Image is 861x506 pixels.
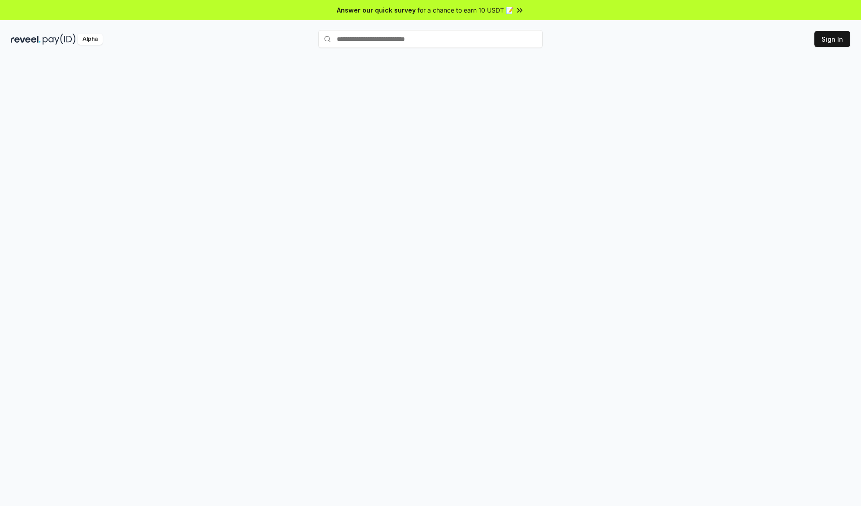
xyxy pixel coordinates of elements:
button: Sign In [814,31,850,47]
span: Answer our quick survey [337,5,416,15]
img: reveel_dark [11,34,41,45]
span: for a chance to earn 10 USDT 📝 [417,5,513,15]
img: pay_id [43,34,76,45]
div: Alpha [78,34,103,45]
